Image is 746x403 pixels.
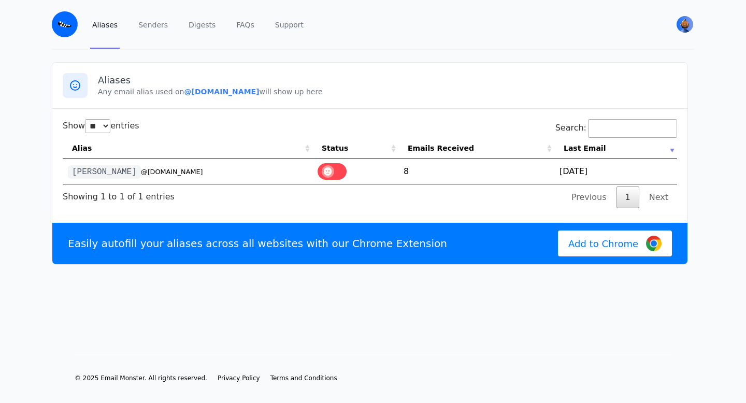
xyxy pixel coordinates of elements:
code: [PERSON_NAME] [68,165,141,179]
label: Search: [555,123,677,133]
img: Email Monster [52,11,78,37]
a: 1 [616,186,639,208]
select: Showentries [85,119,110,133]
td: [DATE] [554,159,677,184]
label: Show entries [63,121,139,131]
div: Showing 1 to 1 of 1 entries [63,184,175,203]
img: Natasha's Avatar [677,16,693,33]
th: Last Email: activate to sort column ascending [554,138,677,159]
b: @[DOMAIN_NAME] [184,88,259,96]
h3: Aliases [98,74,677,87]
span: Add to Chrome [568,237,638,251]
a: Previous [563,186,615,208]
small: @[DOMAIN_NAME] [141,168,203,176]
th: Alias: activate to sort column ascending [63,138,312,159]
button: User menu [676,15,694,34]
a: Add to Chrome [558,231,672,256]
span: Terms and Conditions [270,375,337,382]
li: © 2025 Email Monster. All rights reserved. [75,374,207,382]
a: Privacy Policy [218,374,260,382]
th: Emails Received: activate to sort column ascending [398,138,554,159]
input: Search: [588,119,677,138]
img: Google Chrome Logo [646,236,662,251]
p: Easily autofill your aliases across all websites with our Chrome Extension [68,236,447,251]
a: Terms and Conditions [270,374,337,382]
td: 8 [398,159,554,184]
th: Status: activate to sort column ascending [312,138,398,159]
span: Privacy Policy [218,375,260,382]
p: Any email alias used on will show up here [98,87,677,97]
a: Next [640,186,677,208]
